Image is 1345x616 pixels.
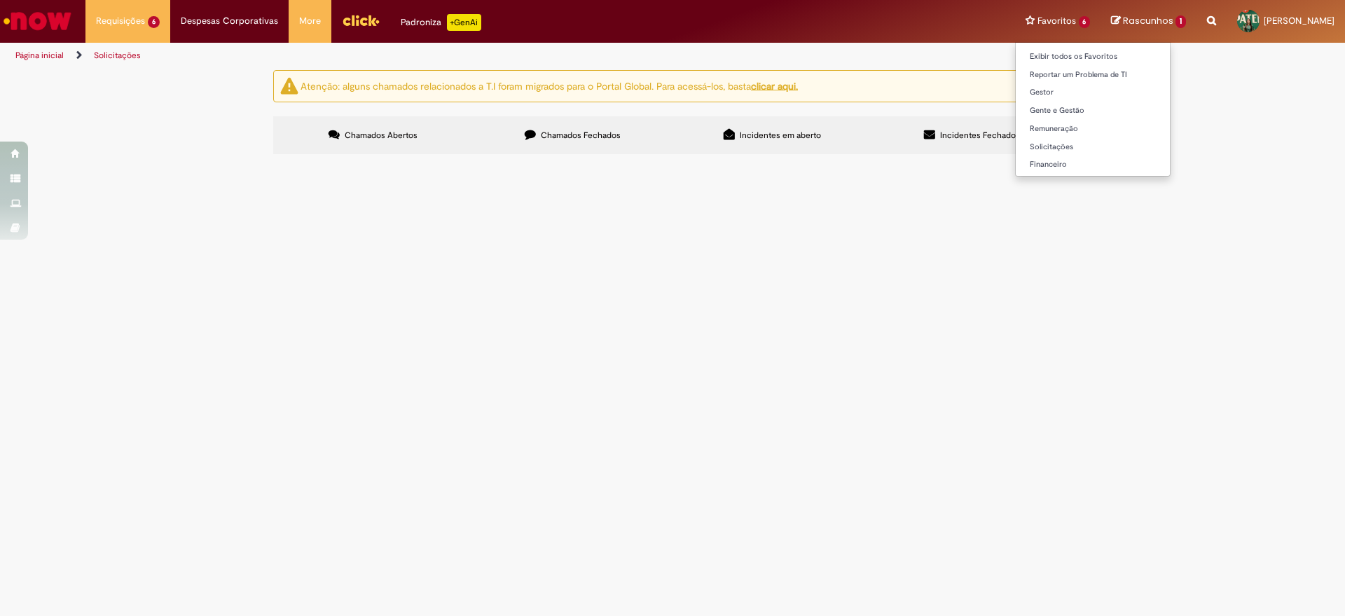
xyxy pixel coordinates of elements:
[401,14,481,31] div: Padroniza
[541,130,621,141] span: Chamados Fechados
[1111,15,1186,28] a: Rascunhos
[181,14,278,28] span: Despesas Corporativas
[1016,103,1171,118] a: Gente e Gestão
[345,130,418,141] span: Chamados Abertos
[1016,139,1171,155] a: Solicitações
[1079,16,1091,28] span: 6
[1016,85,1171,100] a: Gestor
[1,7,74,35] img: ServiceNow
[11,43,886,69] ul: Trilhas de página
[940,130,1020,141] span: Incidentes Fechados
[1016,121,1171,137] a: Remuneração
[94,50,141,61] a: Solicitações
[1016,67,1171,83] a: Reportar um Problema de TI
[96,14,145,28] span: Requisições
[301,79,798,92] ng-bind-html: Atenção: alguns chamados relacionados a T.I foram migrados para o Portal Global. Para acessá-los,...
[447,14,481,31] p: +GenAi
[1015,42,1171,177] ul: Favoritos
[740,130,821,141] span: Incidentes em aberto
[15,50,64,61] a: Página inicial
[148,16,160,28] span: 6
[299,14,321,28] span: More
[1016,157,1171,172] a: Financeiro
[1175,15,1186,28] span: 1
[342,10,380,31] img: click_logo_yellow_360x200.png
[1264,15,1334,27] span: [PERSON_NAME]
[1123,14,1173,27] span: Rascunhos
[1016,49,1171,64] a: Exibir todos os Favoritos
[1037,14,1076,28] span: Favoritos
[751,79,798,92] a: clicar aqui.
